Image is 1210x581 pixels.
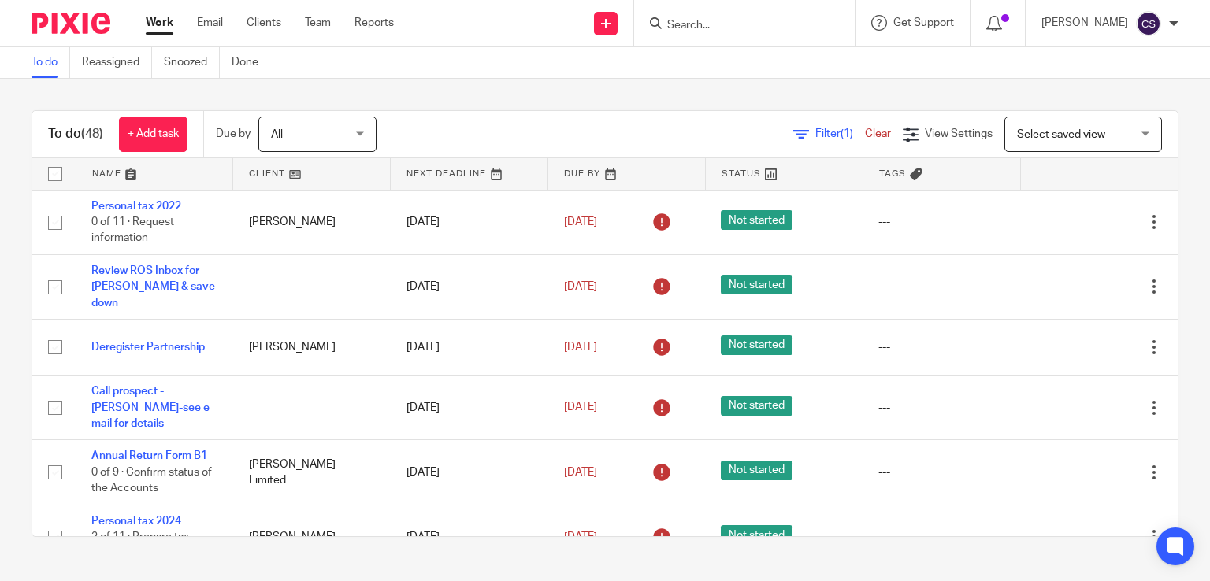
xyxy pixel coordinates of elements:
a: Team [305,15,331,31]
span: 2 of 11 · Prepare tax return [91,531,189,559]
span: [DATE] [564,402,597,413]
a: + Add task [119,117,187,152]
div: --- [878,400,1004,416]
div: --- [878,214,1004,230]
td: [PERSON_NAME] Limited [233,440,391,505]
span: [DATE] [564,467,597,478]
a: Work [146,15,173,31]
td: [PERSON_NAME] [233,190,391,254]
td: [PERSON_NAME] [233,319,391,375]
a: Clear [865,128,891,139]
a: Annual Return Form B1 [91,450,207,461]
span: Not started [721,335,792,355]
span: Not started [721,525,792,545]
span: View Settings [925,128,993,139]
p: [PERSON_NAME] [1041,15,1128,31]
td: [PERSON_NAME] [233,505,391,569]
a: Snoozed [164,47,220,78]
span: [DATE] [564,342,597,353]
a: Reassigned [82,47,152,78]
td: [DATE] [391,190,548,254]
a: Clients [247,15,281,31]
span: Not started [721,210,792,230]
td: [DATE] [391,376,548,440]
span: (48) [81,128,103,140]
span: Not started [721,461,792,480]
span: [DATE] [564,216,597,228]
span: 0 of 11 · Request information [91,216,174,244]
span: [DATE] [564,531,597,542]
input: Search [666,19,807,33]
span: [DATE] [564,281,597,292]
span: Filter [815,128,865,139]
span: (1) [841,128,853,139]
span: Not started [721,396,792,416]
span: 0 of 9 · Confirm status of the Accounts [91,467,212,494]
a: Reports [354,15,394,31]
span: All [271,129,283,140]
a: Email [197,15,223,31]
td: [DATE] [391,254,548,319]
img: Pixie [32,13,110,34]
span: Tags [879,169,906,178]
a: Review ROS Inbox for [PERSON_NAME] & save down [91,265,215,309]
p: Due by [216,126,251,142]
span: Get Support [893,17,954,28]
a: Call prospect - [PERSON_NAME]-see e mail for details [91,386,210,429]
a: Deregister Partnership [91,342,205,353]
div: --- [878,464,1004,480]
td: [DATE] [391,319,548,375]
div: --- [878,529,1004,545]
a: Personal tax 2022 [91,201,181,212]
span: Not started [721,275,792,294]
a: Personal tax 2024 [91,516,181,527]
div: --- [878,339,1004,355]
img: svg%3E [1136,11,1161,36]
td: [DATE] [391,440,548,505]
span: Select saved view [1017,129,1105,140]
a: To do [32,47,70,78]
td: [DATE] [391,505,548,569]
h1: To do [48,126,103,142]
div: --- [878,279,1004,294]
a: Done [232,47,270,78]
